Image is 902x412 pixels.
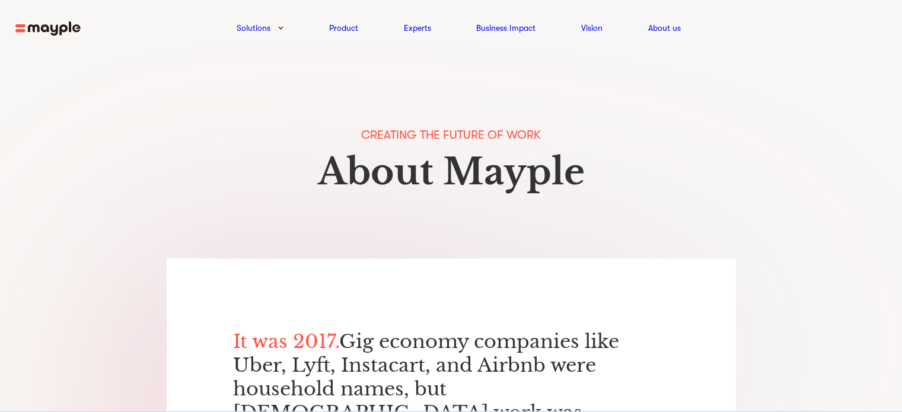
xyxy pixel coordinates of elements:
[278,26,283,30] img: arrow-down
[648,21,681,35] a: About us
[404,21,431,35] a: Experts
[581,21,603,35] a: Vision
[15,21,81,36] img: mayple-logo
[476,21,536,35] a: Business Impact
[237,21,270,35] a: Solutions
[329,21,358,35] a: Product
[233,330,339,353] span: It was 2017.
